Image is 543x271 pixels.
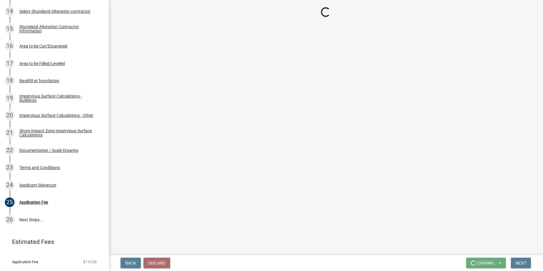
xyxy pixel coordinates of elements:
[143,258,170,269] button: Discard
[12,260,38,264] span: Application Fee
[125,261,136,266] span: Back
[19,79,59,83] div: Backfill at foundation
[19,62,65,66] div: Area to be Filled/Leveled
[5,41,14,51] div: 16
[466,258,506,269] button: Loading...
[83,260,97,264] span: $110.00
[5,215,14,225] div: 26
[19,148,79,153] div: Documentation / Scale Drawing
[19,94,99,103] div: Impervious Surface Calculations - Buildings
[5,76,14,86] div: 18
[120,258,141,269] button: Back
[5,24,14,34] div: 15
[19,25,99,33] div: Shoreland Alteration Contractor Information
[5,128,14,138] div: 21
[5,7,14,16] div: 14
[5,59,14,69] div: 17
[516,261,526,266] span: Next
[19,183,56,187] div: Applicant Signature
[5,146,14,155] div: 22
[5,236,99,248] a: Estimated Fees
[511,258,531,269] button: Next
[5,111,14,120] div: 20
[5,180,14,190] div: 24
[19,9,91,14] div: Select Shoreland Alteration contractor
[476,261,498,266] span: Loading...
[19,166,60,170] div: Terms and Conditions
[5,94,14,103] div: 19
[19,113,93,118] div: Impervious Surface Calculations - Other
[19,44,67,48] div: Area to be Cut/Excavated
[19,200,48,205] div: Application Fee
[5,163,14,173] div: 23
[19,129,99,137] div: Shore Impact Zone Impervious Surface Calculations
[5,198,14,207] div: 25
